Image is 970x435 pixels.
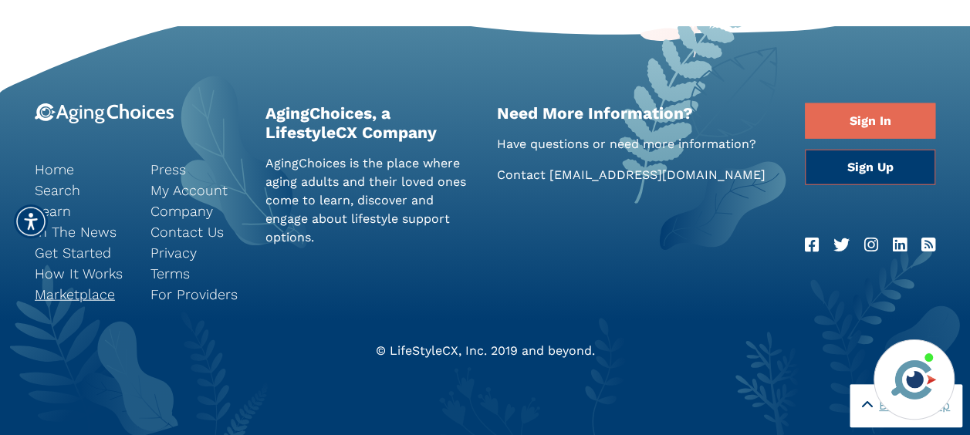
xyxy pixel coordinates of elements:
[35,201,127,221] a: Learn
[35,159,127,180] a: Home
[265,154,473,247] p: AgingChoices is the place where aging adults and their loved ones come to learn, discover and eng...
[23,342,947,360] div: © LifeStyleCX, Inc. 2019 and beyond.
[150,201,243,221] a: Company
[497,166,782,184] p: Contact
[35,284,127,305] a: Marketplace
[921,233,935,258] a: RSS Feed
[265,103,473,142] h2: AgingChoices, a LifestyleCX Company
[35,221,127,242] a: In The News
[864,233,878,258] a: Instagram
[150,221,243,242] a: Contact Us
[35,263,127,284] a: How It Works
[549,167,766,182] a: [EMAIL_ADDRESS][DOMAIN_NAME]
[879,396,950,415] span: Back to Top
[150,180,243,201] a: My Account
[497,103,782,123] h2: Need More Information?
[805,103,936,139] a: Sign In
[150,284,243,305] a: For Providers
[35,103,174,124] img: 9-logo.svg
[35,180,127,201] a: Search
[14,204,48,238] div: Accessibility Menu
[887,353,940,406] img: avatar
[805,150,936,185] a: Sign Up
[497,135,782,153] p: Have questions or need more information?
[150,159,243,180] a: Press
[833,233,850,258] a: Twitter
[893,233,907,258] a: LinkedIn
[150,242,243,263] a: Privacy
[35,242,127,263] a: Get Started
[805,233,819,258] a: Facebook
[150,263,243,284] a: Terms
